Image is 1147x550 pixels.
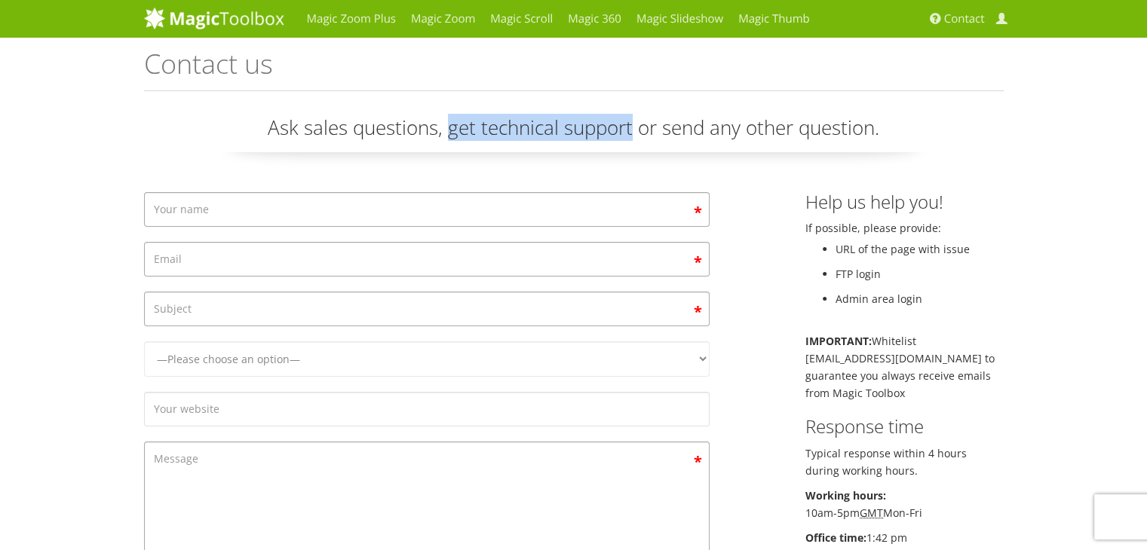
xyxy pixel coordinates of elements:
[836,290,1004,307] li: Admin area login
[144,242,710,277] input: Email
[944,11,985,26] span: Contact
[805,488,886,503] b: Working hours:
[805,332,1004,402] p: Whitelist [EMAIL_ADDRESS][DOMAIN_NAME] to guarantee you always receive emails from Magic Toolbox
[805,334,872,348] b: IMPORTANT:
[144,7,284,29] img: MagicToolbox.com - Image tools for your website
[144,392,710,426] input: Your website
[805,417,1004,436] h3: Response time
[805,192,1004,212] h3: Help us help you!
[860,506,883,520] acronym: Greenwich Mean Time
[836,240,1004,258] li: URL of the page with issue
[805,445,1004,479] p: Typical response within 4 hours during working hours.
[805,530,866,545] b: Office time:
[144,114,1004,152] p: Ask sales questions, get technical support or send any other question.
[805,487,1004,521] p: 10am-5pm Mon-Fri
[144,292,710,326] input: Subject
[144,49,1004,91] h1: Contact us
[805,529,1004,546] p: 1:42 pm
[836,265,1004,283] li: FTP login
[144,192,710,227] input: Your name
